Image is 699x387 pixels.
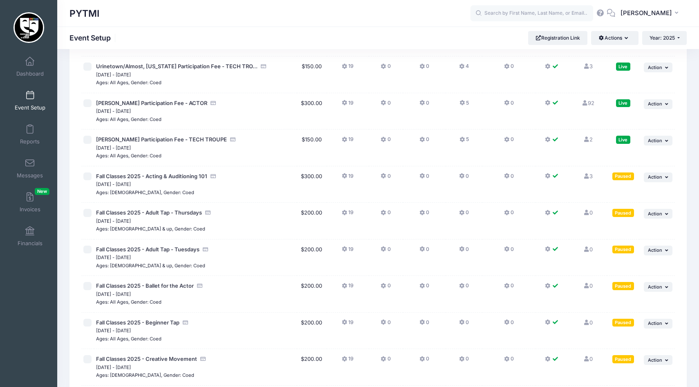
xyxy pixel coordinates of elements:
[69,34,118,42] h1: Event Setup
[459,282,469,294] button: 0
[342,209,354,221] button: 19
[182,320,189,325] i: Accepting Credit Card Payments
[297,56,327,93] td: $150.00
[612,172,634,180] div: Paused
[648,357,662,363] span: Action
[612,209,634,217] div: Paused
[644,172,672,182] button: Action
[648,101,662,107] span: Action
[210,101,217,106] i: Accepting Credit Card Payments
[616,136,630,143] div: Live
[504,246,514,257] button: 0
[11,52,49,81] a: Dashboard
[381,319,390,331] button: 0
[528,31,587,45] a: Registration Link
[96,226,205,232] small: Ages: [DEMOGRAPHIC_DATA] & up, Gender: Coed
[197,283,203,289] i: Accepting Credit Card Payments
[342,99,354,111] button: 19
[616,63,630,70] div: Live
[504,319,514,331] button: 0
[96,145,131,151] small: [DATE] - [DATE]
[96,328,131,333] small: [DATE] - [DATE]
[20,206,40,213] span: Invoices
[11,188,49,217] a: InvoicesNew
[644,136,672,145] button: Action
[96,319,179,326] span: Fall Classes 2025 - Beginner Tap
[260,64,267,69] i: Accepting Credit Card Payments
[16,70,44,77] span: Dashboard
[612,246,634,253] div: Paused
[96,263,205,268] small: Ages: [DEMOGRAPHIC_DATA] & up, Gender: Coed
[96,181,131,187] small: [DATE] - [DATE]
[615,4,687,23] button: [PERSON_NAME]
[419,282,429,294] button: 0
[419,355,429,367] button: 0
[612,282,634,290] div: Paused
[20,138,40,145] span: Reports
[591,31,638,45] button: Actions
[210,174,217,179] i: Accepting Credit Card Payments
[583,209,593,216] a: 0
[17,172,43,179] span: Messages
[200,356,206,362] i: Accepting Credit Card Payments
[342,172,354,184] button: 19
[459,136,469,148] button: 5
[96,173,207,179] span: Fall Classes 2025 - Acting & Auditioning 101
[381,282,390,294] button: 0
[648,284,662,290] span: Action
[96,63,258,69] span: Urinetown/Almost, [US_STATE] Participation Fee - TECH TRO...
[644,282,672,292] button: Action
[583,63,593,69] a: 3
[419,136,429,148] button: 0
[616,99,630,107] div: Live
[459,172,469,184] button: 0
[381,136,390,148] button: 0
[381,209,390,221] button: 0
[35,188,49,195] span: New
[459,63,469,74] button: 4
[581,100,594,106] a: 92
[96,336,161,342] small: Ages: All Ages, Gender: Coed
[96,218,131,224] small: [DATE] - [DATE]
[644,99,672,109] button: Action
[297,130,327,166] td: $150.00
[644,355,672,365] button: Action
[342,63,354,74] button: 19
[612,355,634,363] div: Paused
[470,5,593,22] input: Search by First Name, Last Name, or Email...
[11,154,49,183] a: Messages
[583,319,593,326] a: 0
[644,246,672,255] button: Action
[419,99,429,111] button: 0
[583,136,593,143] a: 2
[96,209,202,216] span: Fall Classes 2025 - Adult Tap - Thursdays
[419,63,429,74] button: 0
[648,247,662,253] span: Action
[381,99,390,111] button: 0
[96,282,194,289] span: Fall Classes 2025 - Ballet for the Actor
[96,100,207,106] span: [PERSON_NAME] Participation Fee - ACTOR
[504,282,514,294] button: 0
[96,108,131,114] small: [DATE] - [DATE]
[297,203,327,239] td: $200.00
[342,282,354,294] button: 19
[644,209,672,219] button: Action
[202,247,209,252] i: Accepting Credit Card Payments
[342,319,354,331] button: 19
[648,211,662,217] span: Action
[381,172,390,184] button: 0
[230,137,236,142] i: Accepting Credit Card Payments
[297,313,327,349] td: $200.00
[96,246,199,253] span: Fall Classes 2025 - Adult Tap - Tuesdays
[297,93,327,130] td: $300.00
[612,319,634,327] div: Paused
[644,63,672,72] button: Action
[96,116,161,122] small: Ages: All Ages, Gender: Coed
[504,99,514,111] button: 0
[96,190,194,195] small: Ages: [DEMOGRAPHIC_DATA], Gender: Coed
[419,319,429,331] button: 0
[96,153,161,159] small: Ages: All Ages, Gender: Coed
[648,138,662,143] span: Action
[583,173,593,179] a: 3
[583,282,593,289] a: 0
